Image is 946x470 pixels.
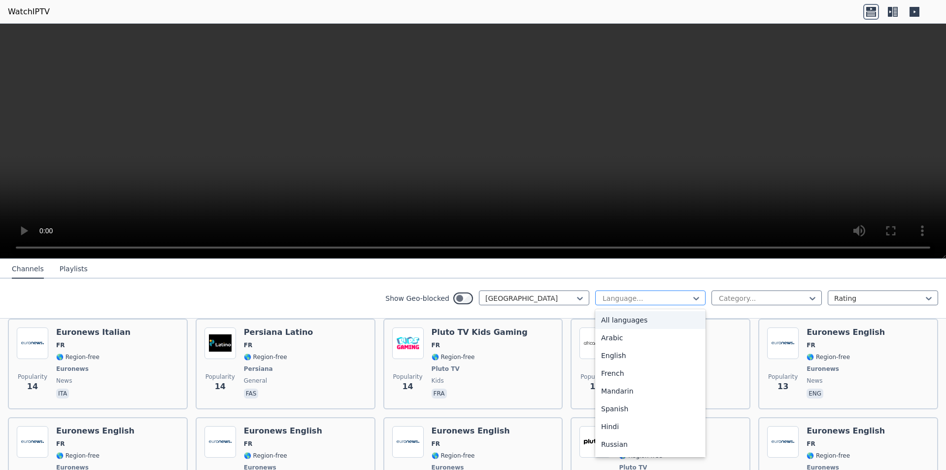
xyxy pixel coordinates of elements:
span: 🌎 Region-free [244,353,287,361]
div: Spanish [595,400,706,418]
h6: Euronews English [244,426,322,436]
label: Show Geo-blocked [385,293,449,303]
span: 14 [402,381,413,393]
span: Popularity [205,373,235,381]
span: news [807,377,822,385]
span: FR [807,341,815,349]
img: Euronews English [204,426,236,458]
h6: Pluto TV Kids Gaming [432,327,528,337]
p: eng [807,389,823,398]
span: FR [56,440,65,448]
span: FR [432,341,440,349]
span: 🌎 Region-free [56,452,100,460]
span: 🌎 Region-free [807,452,850,460]
img: Pluto TV Kids Gaming [392,327,424,359]
span: 14 [215,381,226,393]
span: Euronews [807,365,839,373]
img: Africanews English [579,327,611,359]
img: Euronews English [767,327,799,359]
span: Popularity [18,373,47,381]
span: FR [56,341,65,349]
h6: Euronews English [432,426,510,436]
img: Euronews English [17,426,48,458]
span: 13 [590,381,601,393]
span: FR [807,440,815,448]
div: All languages [595,311,706,329]
div: Russian [595,435,706,453]
span: kids [432,377,444,385]
span: FR [244,341,252,349]
span: FR [244,440,252,448]
div: French [595,364,706,382]
span: Popularity [580,373,610,381]
div: Mandarin [595,382,706,400]
h6: Euronews English [807,327,885,337]
div: English [595,347,706,364]
button: Playlists [60,260,88,279]
button: Channels [12,260,44,279]
p: fra [432,389,447,398]
span: news [56,377,72,385]
span: Persiana [244,365,273,373]
h6: Persiana Latino [244,327,313,337]
img: Persiana Latino [204,327,236,359]
p: ita [56,389,69,398]
span: 🌎 Region-free [807,353,850,361]
span: Pluto TV [432,365,460,373]
p: fas [244,389,259,398]
span: Popularity [393,373,423,381]
span: general [244,377,267,385]
span: Euronews [56,365,89,373]
img: Euronews English [767,426,799,458]
span: Popularity [768,373,798,381]
img: Euronews English [392,426,424,458]
div: Hindi [595,418,706,435]
div: Arabic [595,329,706,347]
img: Euronews Italian [17,327,48,359]
span: 🌎 Region-free [432,452,475,460]
h6: Euronews English [56,426,135,436]
h6: Euronews Italian [56,327,131,337]
span: 🌎 Region-free [244,452,287,460]
span: 🌎 Region-free [432,353,475,361]
span: FR [432,440,440,448]
span: 13 [777,381,788,393]
img: Bubble Guppies [579,426,611,458]
span: 🌎 Region-free [56,353,100,361]
h6: Euronews English [807,426,885,436]
span: 14 [27,381,38,393]
a: WatchIPTV [8,6,50,18]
